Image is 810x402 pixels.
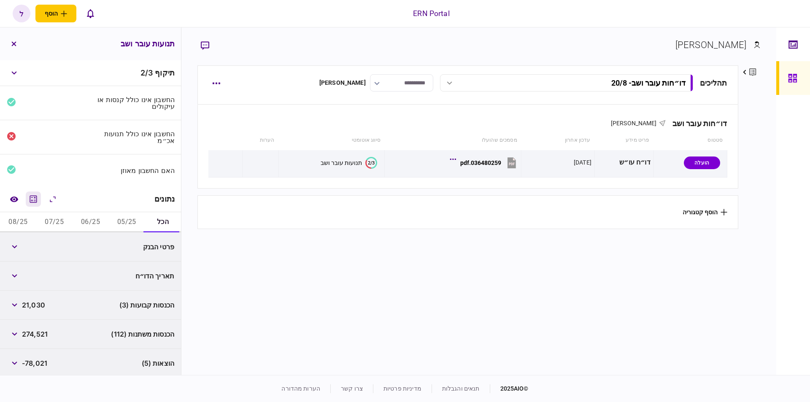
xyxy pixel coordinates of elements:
span: 21,030 [22,300,45,310]
a: מדיניות פרטיות [383,385,421,392]
button: הוסף קטגוריה [683,209,727,216]
div: ERN Portal [413,8,449,19]
span: תיקוף [155,68,175,77]
th: סטטוס [653,131,727,150]
div: © 2025 AIO [490,384,529,393]
span: הכנסות משתנות (112) [111,329,174,339]
div: האם החשבון מאוזן [94,167,175,174]
div: 036480259.pdf [460,159,501,166]
th: עדכון אחרון [521,131,595,150]
div: דו״ח עו״ש [598,153,651,172]
th: מסמכים שהועלו [385,131,521,150]
button: הרחב\כווץ הכל [45,192,60,207]
a: הערות מהדורה [281,385,320,392]
th: סיווג אוטומטי [279,131,385,150]
div: החשבון אינו כולל תנועות אכ״מ [94,130,175,144]
button: פתח רשימת התראות [81,5,99,22]
div: [DATE] [574,158,591,167]
a: צרו קשר [341,385,363,392]
h3: תנועות עובר ושב [121,40,175,48]
div: החשבון אינו כולל קנסות או עיקולים [94,96,175,110]
a: השוואה למסמך [6,192,22,207]
button: דו״חות עובר ושב- 20/8 [440,74,693,92]
button: 2/3תנועות עובר ושב [321,157,377,169]
div: דו״חות עובר ושב [666,119,727,128]
div: תנועות עובר ושב [321,159,362,166]
button: 036480259.pdf [452,153,518,172]
button: ל [13,5,30,22]
button: 06/25 [73,212,109,232]
div: פרטי הבנק [94,243,175,250]
div: נתונים [154,195,175,203]
text: 2/3 [368,160,375,165]
th: הערות [242,131,278,150]
button: 05/25 [108,212,145,232]
span: 274,521 [22,329,48,339]
span: 2 / 3 [140,68,153,77]
span: הכנסות קבועות (3) [119,300,174,310]
button: פתח תפריט להוספת לקוח [35,5,76,22]
div: [PERSON_NAME] [319,78,366,87]
div: דו״חות עובר ושב - 20/8 [611,78,686,87]
th: פריט מידע [594,131,653,150]
span: [PERSON_NAME] [611,120,657,127]
div: תאריך הדו״ח [94,272,175,279]
button: מחשבון [26,192,41,207]
span: הוצאות (5) [142,358,174,368]
a: תנאים והגבלות [442,385,480,392]
div: [PERSON_NAME] [675,38,747,52]
div: הועלה [684,156,720,169]
button: 07/25 [36,212,73,232]
button: הכל [145,212,181,232]
div: תהליכים [700,77,727,89]
span: -78,021 [22,358,47,368]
